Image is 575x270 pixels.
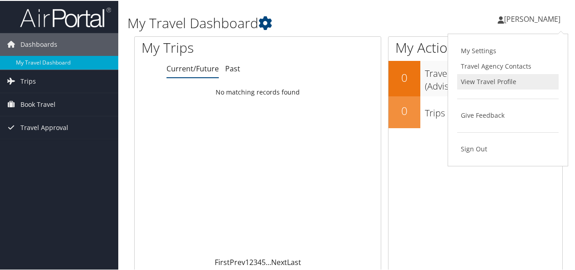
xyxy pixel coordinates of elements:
[249,256,253,266] a: 2
[20,92,55,115] span: Book Travel
[166,63,219,73] a: Current/Future
[425,101,562,119] h3: Trips Missing Hotels
[135,83,381,100] td: No matching records found
[215,256,230,266] a: First
[262,256,266,266] a: 5
[498,5,570,32] a: [PERSON_NAME]
[127,13,422,32] h1: My Travel Dashboard
[20,6,111,27] img: airportal-logo.png
[504,13,560,23] span: [PERSON_NAME]
[388,69,420,85] h2: 0
[457,42,559,58] a: My Settings
[388,37,562,56] h1: My Action Items
[20,69,36,92] span: Trips
[20,115,68,138] span: Travel Approval
[271,256,287,266] a: Next
[388,60,562,95] a: 0Travel Approvals Pending (Advisor Booked)
[266,256,271,266] span: …
[388,102,420,118] h2: 0
[230,256,245,266] a: Prev
[287,256,301,266] a: Last
[253,256,257,266] a: 3
[457,58,559,73] a: Travel Agency Contacts
[141,37,272,56] h1: My Trips
[457,140,559,156] a: Sign Out
[457,73,559,89] a: View Travel Profile
[257,256,262,266] a: 4
[20,32,57,55] span: Dashboards
[388,95,562,127] a: 0Trips Missing Hotels
[425,62,562,92] h3: Travel Approvals Pending (Advisor Booked)
[457,107,559,122] a: Give Feedback
[225,63,240,73] a: Past
[245,256,249,266] a: 1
